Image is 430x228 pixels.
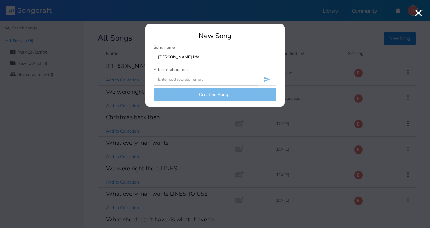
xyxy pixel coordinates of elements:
[154,88,276,101] button: Creating Song...
[154,33,276,40] div: New Song
[154,73,258,86] input: Enter collaborator email
[154,51,276,63] input: Enter song name
[258,73,276,86] button: Invite
[154,67,188,72] div: Add collaborators
[154,45,276,49] div: Song name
